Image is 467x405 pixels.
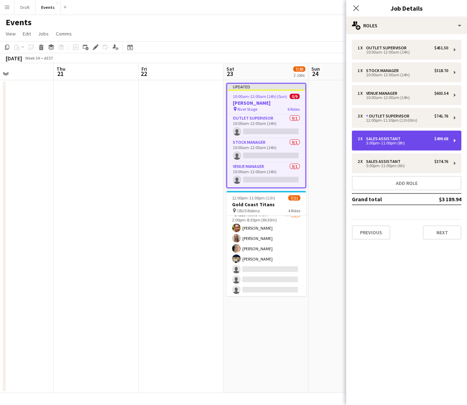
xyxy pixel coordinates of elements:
[226,191,306,296] app-job-card: 12:00pm-11:00pm (11h)7/11Gold Coast Titans CBUS Robina4 Roles[PERSON_NAME] Sales Assistant4A4/72:...
[352,193,417,205] td: Grand total
[227,138,305,163] app-card-role: Stock Manager0/110:00am-12:00am (14h)
[6,55,22,62] div: [DATE]
[434,45,448,50] div: $451.50
[352,176,461,190] button: Add role
[358,114,366,119] div: 2 x
[56,31,72,37] span: Comms
[38,31,49,37] span: Jobs
[6,31,16,37] span: View
[358,136,366,141] div: 2 x
[366,91,400,96] div: Venue Manager
[233,94,287,99] span: 10:00am-12:00am (14h) (Sun)
[358,73,448,77] div: 10:00am-12:00am (14h)
[311,66,320,72] span: Sun
[226,201,306,208] h3: Gold Coast Titans
[226,66,234,72] span: Sat
[358,96,448,99] div: 10:00am-12:00am (14h)
[294,72,305,78] div: 2 Jobs
[366,114,412,119] div: Outlet Supervisor
[226,83,306,188] app-job-card: Updated10:00am-12:00am (14h) (Sun)0/9[PERSON_NAME] River Stage6 RolesOutlet Supervisor0/110:00am-...
[358,141,448,145] div: 3:00pm-11:00pm (8h)
[346,17,467,34] div: Roles
[310,70,320,78] span: 24
[290,94,300,99] span: 0/9
[352,225,390,240] button: Previous
[23,31,31,37] span: Edit
[227,100,305,106] h3: [PERSON_NAME]
[366,136,403,141] div: Sales Assistant
[423,225,461,240] button: Next
[434,159,448,164] div: $374.76
[225,70,234,78] span: 23
[434,91,448,96] div: $603.54
[434,68,448,73] div: $518.70
[417,193,461,205] td: $3 189.94
[288,195,300,201] span: 7/11
[434,114,448,119] div: $741.76
[237,106,257,112] span: River Stage
[227,114,305,138] app-card-role: Outlet Supervisor0/110:00am-12:00am (14h)
[6,17,32,28] h1: Events
[358,91,366,96] div: 1 x
[358,159,366,164] div: 2 x
[293,66,305,72] span: 7/20
[141,66,147,72] span: Fri
[3,29,18,38] a: View
[55,70,65,78] span: 21
[434,136,448,141] div: $499.68
[36,0,61,14] button: Events
[358,45,366,50] div: 1 x
[346,4,467,13] h3: Job Details
[237,208,260,213] span: CBUS Robina
[20,29,34,38] a: Edit
[53,29,75,38] a: Comms
[227,163,305,187] app-card-role: Venue Manager0/110:00am-12:00am (14h)
[358,164,448,168] div: 5:00pm-11:00pm (6h)
[57,66,65,72] span: Thu
[140,70,147,78] span: 22
[232,195,275,201] span: 12:00pm-11:00pm (11h)
[366,159,403,164] div: Sales Assistant
[226,211,306,297] app-card-role: Sales Assistant4A4/72:00pm-8:30pm (6h30m)[PERSON_NAME][PERSON_NAME][PERSON_NAME][PERSON_NAME]
[227,187,305,221] app-card-role: Outlet Supervisor0/2
[366,68,402,73] div: Stock Manager
[358,119,448,122] div: 12:00pm-11:30pm (11h30m)
[288,106,300,112] span: 6 Roles
[358,68,366,73] div: 1 x
[23,55,41,61] span: Week 34
[227,84,305,89] div: Updated
[44,55,53,61] div: AEST
[35,29,52,38] a: Jobs
[366,45,409,50] div: Outlet Supervisor
[288,208,300,213] span: 4 Roles
[15,0,36,14] button: Draft
[358,50,448,54] div: 10:00am-12:00am (14h)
